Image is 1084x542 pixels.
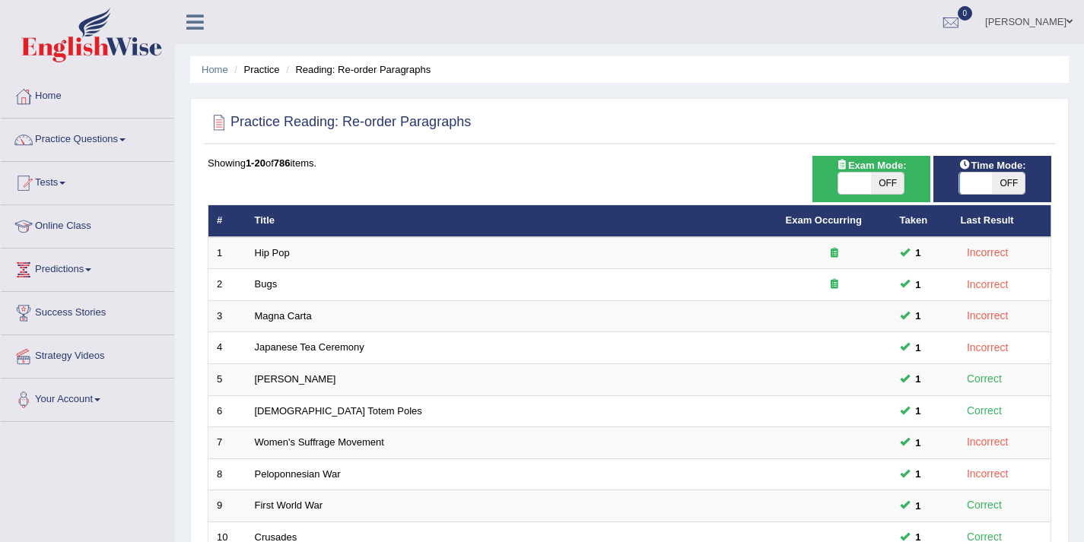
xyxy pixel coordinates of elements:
[961,496,1009,514] div: Correct
[230,62,279,77] li: Practice
[208,395,246,427] td: 6
[208,156,1051,170] div: Showing of items.
[208,300,246,332] td: 3
[208,205,246,237] th: #
[255,468,341,480] a: Peloponnesian War
[255,436,384,448] a: Women's Suffrage Movement
[255,310,312,322] a: Magna Carta
[786,277,883,292] div: Exam occurring question
[786,214,862,226] a: Exam Occurring
[246,205,777,237] th: Title
[1,249,174,287] a: Predictions
[961,339,1015,357] div: Incorrect
[246,157,265,169] b: 1-20
[961,244,1015,261] div: Incorrect
[1,292,174,330] a: Success Stories
[952,157,1032,173] span: Time Mode:
[992,173,1025,194] span: OFF
[910,435,927,451] span: You can still take this question
[961,370,1009,388] div: Correct
[910,403,927,419] span: You can still take this question
[1,205,174,243] a: Online Class
[255,499,323,511] a: First World War
[910,340,927,356] span: You can still take this question
[952,205,1051,237] th: Last Result
[202,64,228,75] a: Home
[1,162,174,200] a: Tests
[961,465,1015,483] div: Incorrect
[274,157,291,169] b: 786
[255,405,422,417] a: [DEMOGRAPHIC_DATA] Totem Poles
[282,62,431,77] li: Reading: Re-order Paragraphs
[812,156,930,202] div: Show exams occurring in exams
[910,498,927,514] span: You can still take this question
[830,157,912,173] span: Exam Mode:
[208,269,246,301] td: 2
[910,466,927,482] span: You can still take this question
[208,111,471,134] h2: Practice Reading: Re-order Paragraphs
[208,237,246,269] td: 1
[961,402,1009,420] div: Correct
[208,427,246,459] td: 7
[961,307,1015,325] div: Incorrect
[208,364,246,396] td: 5
[961,433,1015,451] div: Incorrect
[1,335,174,373] a: Strategy Videos
[255,341,364,353] a: Japanese Tea Ceremony
[871,173,904,194] span: OFF
[892,205,952,237] th: Taken
[255,247,290,258] a: Hip Pop
[910,277,927,293] span: You can still take this question
[255,278,278,290] a: Bugs
[961,276,1015,293] div: Incorrect
[208,490,246,522] td: 9
[910,371,927,387] span: You can still take this question
[910,308,927,324] span: You can still take this question
[958,6,973,21] span: 0
[910,245,927,261] span: You can still take this question
[208,458,246,490] td: 8
[786,246,883,261] div: Exam occurring question
[1,119,174,157] a: Practice Questions
[1,379,174,417] a: Your Account
[1,75,174,113] a: Home
[255,373,336,385] a: [PERSON_NAME]
[208,332,246,364] td: 4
